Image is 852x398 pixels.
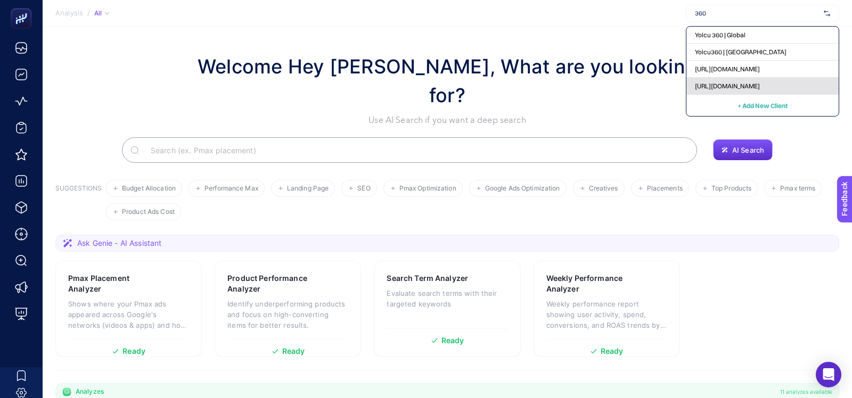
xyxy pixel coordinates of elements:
h1: Welcome Hey [PERSON_NAME], What are you looking for? [186,52,708,110]
h3: Search Term Analyzer [387,273,468,284]
h3: SUGGESTIONS [55,184,102,220]
button: AI Search [713,139,773,161]
span: Landing Page [287,185,329,193]
img: svg%3e [824,8,830,19]
p: Evaluate search terms with their targeted keywords [387,288,507,309]
span: + Add New Client [738,102,788,110]
span: Pmax terms [780,185,815,193]
span: Budget Allocation [122,185,176,193]
span: Ready [441,337,464,344]
a: Weekly Performance AnalyzerWeekly performance report showing user activity, spend, conversions, a... [534,260,680,357]
span: Yolcu360 | [GEOGRAPHIC_DATA] [695,48,787,56]
span: Performance Max [204,185,258,193]
span: SEO [357,185,370,193]
span: Ready [282,347,305,355]
p: Weekly performance report showing user activity, spend, conversions, and ROAS trends by week. [546,298,667,330]
span: Analyzes [76,387,104,396]
span: Creatives [589,185,618,193]
span: 11 analyzes available [780,387,832,396]
span: Analysis [55,9,83,18]
h3: Product Performance Analyzer [227,273,316,294]
a: Product Performance AnalyzerIdentify underperforming products and focus on high-converting items ... [215,260,361,357]
h3: Pmax Placement Analyzer [68,273,156,294]
p: Shows where your Pmax ads appeared across Google's networks (videos & apps) and how each placemen... [68,298,189,330]
span: Feedback [6,3,40,12]
p: Use AI Search if you want a deep search [186,114,708,127]
div: Open Intercom Messenger [816,362,841,387]
a: Pmax Placement AnalyzerShows where your Pmax ads appeared across Google's networks (videos & apps... [55,260,202,357]
input: Search [142,135,689,165]
span: Google Ads Optimization [485,185,560,193]
button: + Add New Client [738,99,788,112]
h3: Weekly Performance Analyzer [546,273,635,294]
span: Product Ads Cost [122,208,175,216]
span: / [87,9,90,17]
span: Ready [122,347,145,355]
input: idefix [695,9,820,18]
p: Identify underperforming products and focus on high-converting items for better results. [227,298,348,330]
span: Pmax Optimization [399,185,456,193]
span: [URL][DOMAIN_NAME] [695,82,760,90]
span: Ask Genie - AI Assistant [77,238,161,248]
span: [URL][DOMAIN_NAME] [695,65,760,73]
span: Ready [601,347,624,355]
span: AI Search [732,146,764,154]
span: Placements [647,185,683,193]
span: Yolcu 360 | Global [695,31,745,39]
a: Search Term AnalyzerEvaluate search terms with their targeted keywordsReady [374,260,520,357]
div: All [94,9,109,18]
span: Top Products [711,185,751,193]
